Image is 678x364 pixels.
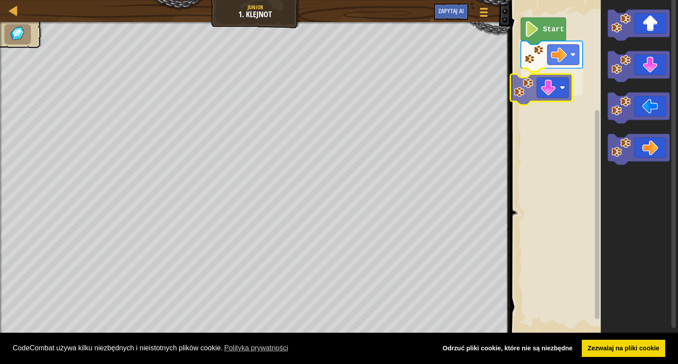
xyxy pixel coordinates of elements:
font: Zapytaj AI [438,7,464,15]
font: Zezwalaj na pliki cookie [588,345,659,352]
button: Pokaż menu gry [473,4,495,24]
font: Polityka prywatności [224,344,288,352]
font: Odrzuć pliki cookie, które nie są niezbędne [443,345,573,352]
a: odrzuć pliki cookie [437,340,578,357]
text: Start [543,26,564,33]
button: Zapytaj AI [434,4,468,20]
a: zezwól na pliki cookie [582,340,665,357]
li: Zbieraj klejnoty. [4,24,31,45]
font: CodeCombat używa kilku niezbędnych i nieistotnych plików cookie. [13,344,223,352]
a: dowiedz się więcej o plikach cookie [223,342,290,355]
